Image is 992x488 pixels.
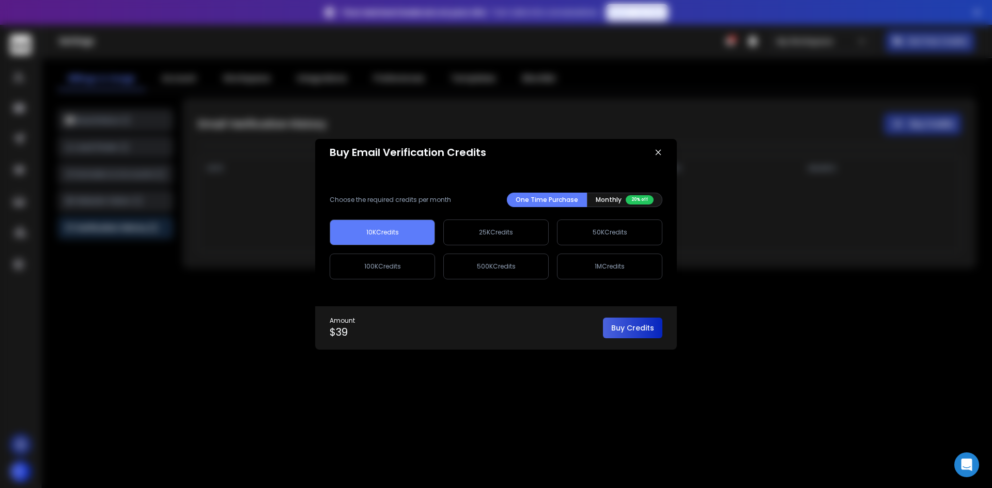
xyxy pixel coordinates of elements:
p: Amount [330,317,355,325]
button: Monthly 20% off [587,193,662,207]
button: One Time Purchase [507,193,587,207]
p: Choose the required credits per month [330,196,451,204]
p: 25K Credits [460,228,532,237]
div: Open Intercom Messenger [954,452,979,477]
button: Buy Credits [603,318,662,338]
div: 20% off [626,195,654,204]
p: $ 39 [330,325,355,339]
div: Buy Email Verification Credits [315,139,501,166]
p: 50K Credits [574,228,645,237]
p: 500K Credits [460,262,532,271]
p: 10K Credits [347,228,418,237]
p: 100K Credits [347,262,418,271]
p: 1M Credits [574,262,645,271]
